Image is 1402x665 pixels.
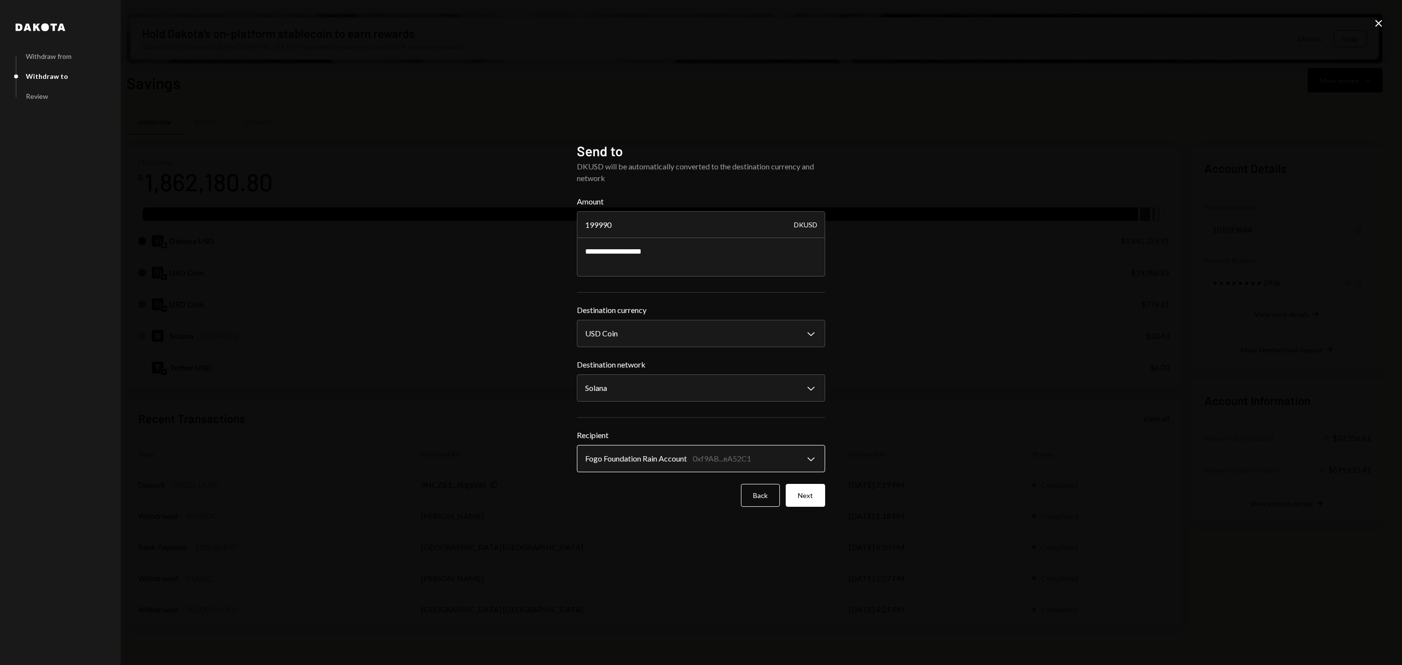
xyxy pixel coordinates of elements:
[786,484,825,507] button: Next
[741,484,780,507] button: Back
[577,304,825,316] label: Destination currency
[577,445,825,472] button: Recipient
[577,142,825,161] h2: Send to
[26,92,48,100] div: Review
[577,211,825,239] input: Enter amount
[577,320,825,347] button: Destination currency
[26,52,72,60] div: Withdraw from
[577,429,825,441] label: Recipient
[794,211,817,239] div: DKUSD
[577,161,825,184] div: DKUSD will be automatically converted to the destination currency and network
[26,72,68,80] div: Withdraw to
[577,359,825,370] label: Destination network
[577,374,825,402] button: Destination network
[577,196,825,207] label: Amount
[693,453,751,464] div: 0xf9AB...eA52C1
